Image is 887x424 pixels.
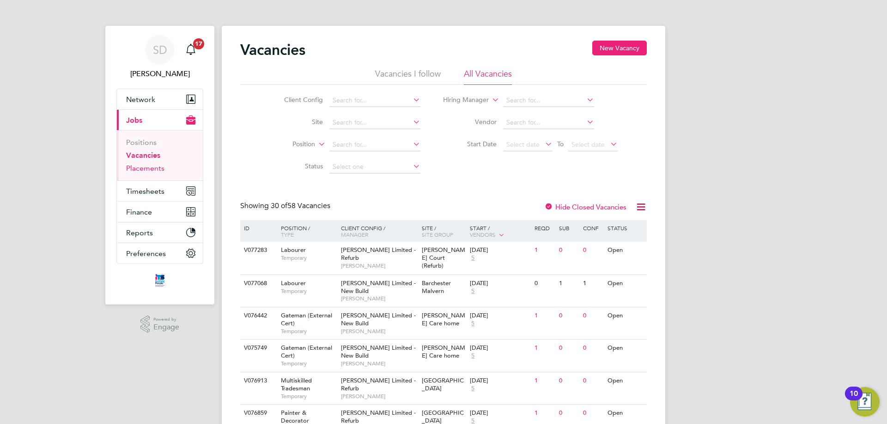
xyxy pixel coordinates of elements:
[105,26,214,305] nav: Main navigation
[506,140,540,149] span: Select date
[470,377,530,385] div: [DATE]
[126,208,152,216] span: Finance
[281,328,336,335] span: Temporary
[581,220,605,236] div: Conf
[281,311,332,327] span: Gateman (External Cert)
[470,320,476,328] span: 5
[116,68,203,79] span: Stuart Douglas
[581,340,605,357] div: 0
[126,164,164,173] a: Placements
[117,110,203,130] button: Jobs
[153,316,179,323] span: Powered by
[470,246,530,254] div: [DATE]
[470,409,530,417] div: [DATE]
[605,372,645,389] div: Open
[117,202,203,222] button: Finance
[117,181,203,201] button: Timesheets
[329,138,420,151] input: Search for...
[605,275,645,292] div: Open
[117,130,203,180] div: Jobs
[470,344,530,352] div: [DATE]
[581,405,605,422] div: 0
[242,405,274,422] div: V076859
[470,352,476,360] span: 5
[605,307,645,324] div: Open
[557,372,581,389] div: 0
[557,220,581,236] div: Sub
[532,307,556,324] div: 1
[126,116,142,125] span: Jobs
[605,220,645,236] div: Status
[281,231,294,238] span: Type
[422,279,451,295] span: Barchester Malvern
[281,376,312,392] span: Multiskilled Tradesman
[126,138,157,147] a: Positions
[341,262,417,269] span: [PERSON_NAME]
[116,273,203,288] a: Go to home page
[341,231,368,238] span: Manager
[557,340,581,357] div: 0
[850,394,858,406] div: 10
[422,376,464,392] span: [GEOGRAPHIC_DATA]
[581,372,605,389] div: 0
[281,287,336,295] span: Temporary
[375,68,441,85] li: Vacancies I follow
[557,405,581,422] div: 0
[270,96,323,104] label: Client Config
[339,220,419,242] div: Client Config /
[554,138,566,150] span: To
[242,220,274,236] div: ID
[341,311,416,327] span: [PERSON_NAME] Limited - New Build
[557,242,581,259] div: 0
[153,273,166,288] img: itsconstruction-logo-retina.png
[464,68,512,85] li: All Vacancies
[422,311,465,327] span: [PERSON_NAME] Care home
[470,231,496,238] span: Vendors
[242,275,274,292] div: V077068
[605,242,645,259] div: Open
[126,95,155,104] span: Network
[532,372,556,389] div: 1
[117,89,203,109] button: Network
[436,96,489,105] label: Hiring Manager
[422,231,453,238] span: Site Group
[126,228,153,237] span: Reports
[341,376,416,392] span: [PERSON_NAME] Limited - Refurb
[126,187,164,196] span: Timesheets
[329,94,420,107] input: Search for...
[281,393,336,400] span: Temporary
[242,307,274,324] div: V076442
[240,201,332,211] div: Showing
[341,344,416,359] span: [PERSON_NAME] Limited - New Build
[271,201,287,210] span: 30 of
[581,275,605,292] div: 1
[470,312,530,320] div: [DATE]
[470,385,476,393] span: 5
[116,35,203,79] a: SD[PERSON_NAME]
[341,279,416,295] span: [PERSON_NAME] Limited - New Build
[270,162,323,170] label: Status
[470,280,530,287] div: [DATE]
[262,140,315,149] label: Position
[270,118,323,126] label: Site
[468,220,532,243] div: Start /
[329,116,420,129] input: Search for...
[422,246,465,269] span: [PERSON_NAME] Court (Refurb)
[126,151,160,160] a: Vacancies
[532,242,556,259] div: 1
[153,323,179,331] span: Engage
[581,307,605,324] div: 0
[153,44,167,56] span: SD
[557,275,581,292] div: 1
[182,35,200,65] a: 17
[443,118,497,126] label: Vendor
[193,38,204,49] span: 17
[592,41,647,55] button: New Vacancy
[126,249,166,258] span: Preferences
[341,393,417,400] span: [PERSON_NAME]
[581,242,605,259] div: 0
[605,405,645,422] div: Open
[532,275,556,292] div: 0
[443,140,497,148] label: Start Date
[503,116,594,129] input: Search for...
